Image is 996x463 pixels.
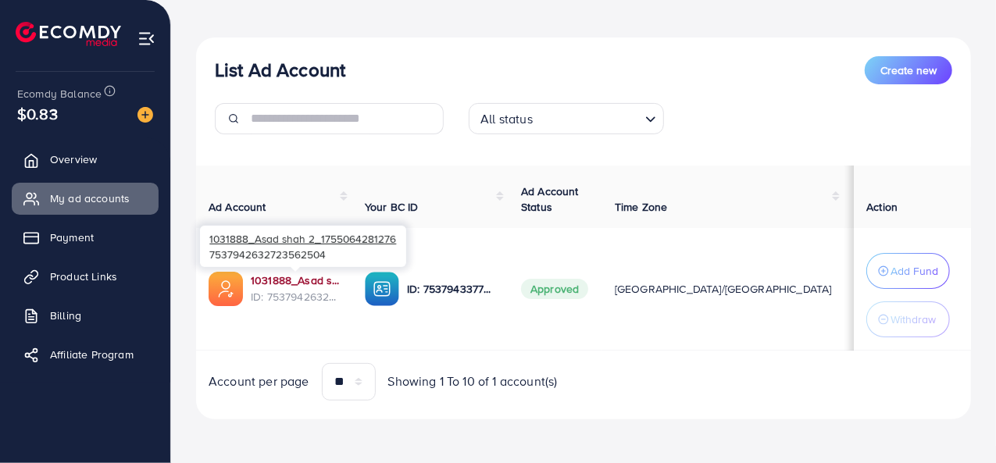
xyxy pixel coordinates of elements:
span: Create new [880,62,937,78]
img: ic-ba-acc.ded83a64.svg [365,272,399,306]
img: logo [16,22,121,46]
span: Your BC ID [365,199,419,215]
a: Overview [12,144,159,175]
span: Time Zone [615,199,667,215]
p: Withdraw [891,310,936,329]
a: Affiliate Program [12,339,159,370]
span: Overview [50,151,97,167]
a: Payment [12,222,159,253]
a: 1031888_Asad shah 2_1755064281276 [251,272,340,288]
img: ic-ads-acc.e4c84228.svg [209,272,243,306]
span: [GEOGRAPHIC_DATA]/[GEOGRAPHIC_DATA] [615,281,832,297]
span: ID: 7537942632723562504 [251,289,340,305]
span: Account per page [209,372,309,390]
h3: List Ad Account [215,59,345,81]
span: Product Links [50,269,117,284]
p: Add Fund [891,262,938,280]
span: Showing 1 To 10 of 1 account(s) [388,372,558,390]
span: Ad Account Status [521,183,579,215]
img: menu [137,30,155,48]
input: Search for option [537,105,639,130]
span: Payment [50,230,94,245]
span: Ad Account [209,199,266,215]
span: 1031888_Asad shah 2_1755064281276 [209,231,396,246]
button: Create new [865,56,952,84]
a: Billing [12,300,159,331]
span: Billing [50,308,81,323]
span: Affiliate Program [50,347,134,362]
button: Withdraw [866,301,950,337]
img: image [137,107,153,123]
span: Approved [521,279,588,299]
a: My ad accounts [12,183,159,214]
span: $0.83 [17,102,58,125]
p: ID: 7537943377279549456 [407,280,496,298]
span: All status [477,108,536,130]
a: Product Links [12,261,159,292]
div: Search for option [469,103,664,134]
span: Action [866,199,898,215]
button: Add Fund [866,253,950,289]
div: 7537942632723562504 [200,226,406,267]
iframe: Chat [930,393,984,451]
span: Ecomdy Balance [17,86,102,102]
span: My ad accounts [50,191,130,206]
